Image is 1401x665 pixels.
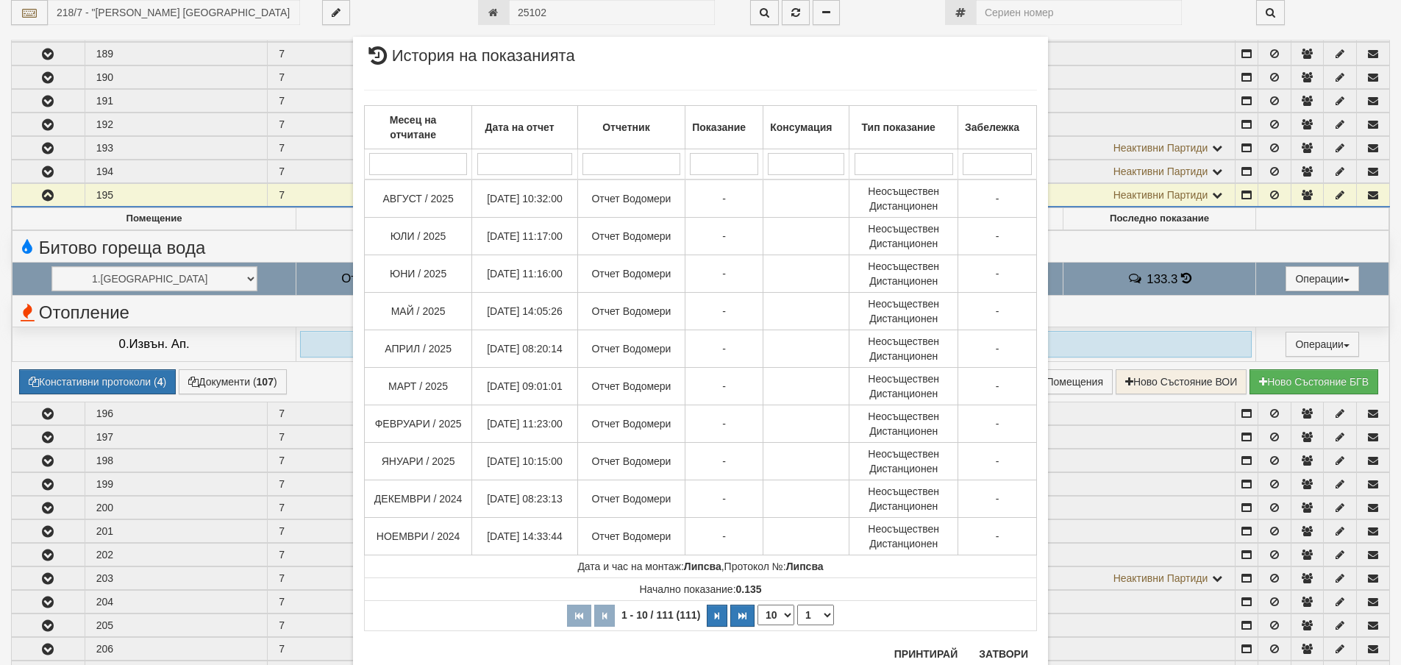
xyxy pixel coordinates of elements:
[849,330,958,368] td: Неосъществен Дистанционен
[722,305,726,317] span: -
[577,405,685,443] td: Отчет Водомери
[618,609,704,621] span: 1 - 10 / 111 (111)
[722,455,726,467] span: -
[849,255,958,293] td: Неосъществен Дистанционен
[996,418,999,430] span: -
[692,121,746,133] b: Показание
[365,179,472,218] td: АВГУСТ / 2025
[849,368,958,405] td: Неосъществен Дистанционен
[763,106,849,149] th: Консумация: No sort applied, activate to apply an ascending sort
[849,443,958,480] td: Неосъществен Дистанционен
[722,268,726,280] span: -
[965,121,1019,133] b: Забележка
[365,293,472,330] td: МАЙ / 2025
[485,121,554,133] b: Дата на отчет
[849,480,958,518] td: Неосъществен Дистанционен
[849,293,958,330] td: Неосъществен Дистанционен
[577,330,685,368] td: Отчет Водомери
[577,255,685,293] td: Отчет Водомери
[365,518,472,555] td: НОЕМВРИ / 2024
[722,530,726,542] span: -
[722,380,726,392] span: -
[684,561,721,572] strong: Липсва
[685,106,763,149] th: Показание: No sort applied, activate to apply an ascending sort
[996,530,999,542] span: -
[472,480,578,518] td: [DATE] 08:23:13
[736,583,762,595] strong: 0.135
[577,561,721,572] span: Дата и час на монтаж:
[770,121,832,133] b: Консумация
[577,293,685,330] td: Отчет Водомери
[862,121,935,133] b: Тип показание
[849,106,958,149] th: Тип показание: No sort applied, activate to apply an ascending sort
[472,330,578,368] td: [DATE] 08:20:14
[472,368,578,405] td: [DATE] 09:01:01
[364,48,575,75] span: История на показанията
[722,418,726,430] span: -
[849,218,958,255] td: Неосъществен Дистанционен
[577,480,685,518] td: Отчет Водомери
[472,443,578,480] td: [DATE] 10:15:00
[724,561,824,572] span: Протокол №:
[996,380,999,392] span: -
[722,343,726,355] span: -
[365,106,472,149] th: Месец на отчитане: No sort applied, activate to apply an ascending sort
[594,605,615,627] button: Предишна страница
[365,443,472,480] td: ЯНУАРИ / 2025
[472,518,578,555] td: [DATE] 14:33:44
[602,121,649,133] b: Отчетник
[365,555,1037,578] td: ,
[996,230,999,242] span: -
[996,455,999,467] span: -
[365,218,472,255] td: ЮЛИ / 2025
[390,114,437,141] b: Месец на отчитане
[722,230,726,242] span: -
[365,255,472,293] td: ЮНИ / 2025
[996,493,999,505] span: -
[958,106,1036,149] th: Забележка: No sort applied, activate to apply an ascending sort
[472,405,578,443] td: [DATE] 11:23:00
[639,583,761,595] span: Начално показание:
[365,368,472,405] td: МАРТ / 2025
[849,405,958,443] td: Неосъществен Дистанционен
[730,605,755,627] button: Последна страница
[577,443,685,480] td: Отчет Водомери
[996,343,999,355] span: -
[849,518,958,555] td: Неосъществен Дистанционен
[577,368,685,405] td: Отчет Водомери
[365,480,472,518] td: ДЕКЕМВРИ / 2024
[472,106,578,149] th: Дата на отчет: No sort applied, activate to apply an ascending sort
[996,305,999,317] span: -
[996,268,999,280] span: -
[365,330,472,368] td: АПРИЛ / 2025
[365,405,472,443] td: ФЕВРУАРИ / 2025
[797,605,834,625] select: Страница номер
[472,293,578,330] td: [DATE] 14:05:26
[577,518,685,555] td: Отчет Водомери
[567,605,591,627] button: Първа страница
[577,218,685,255] td: Отчет Водомери
[996,193,999,205] span: -
[757,605,794,625] select: Брой редове на страница
[786,561,824,572] strong: Липсва
[722,193,726,205] span: -
[849,179,958,218] td: Неосъществен Дистанционен
[472,179,578,218] td: [DATE] 10:32:00
[472,218,578,255] td: [DATE] 11:17:00
[722,493,726,505] span: -
[577,106,685,149] th: Отчетник: No sort applied, activate to apply an ascending sort
[472,255,578,293] td: [DATE] 11:16:00
[707,605,727,627] button: Следваща страница
[577,179,685,218] td: Отчет Водомери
